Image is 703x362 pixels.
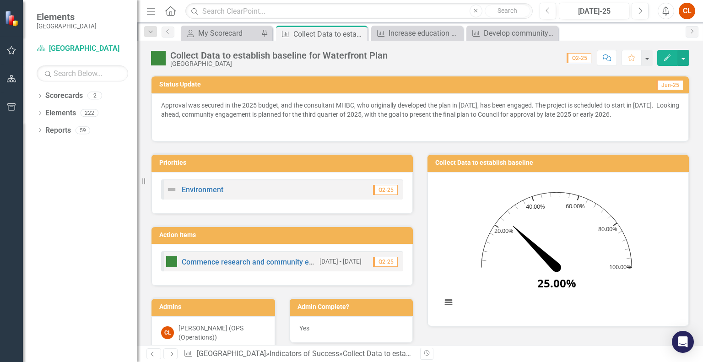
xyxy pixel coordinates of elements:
button: CL [679,3,695,19]
text: 100.00% [609,262,632,270]
div: Collect Data to establish baseline for Waterfront Plan [343,349,514,358]
div: 2 [87,92,102,100]
div: [GEOGRAPHIC_DATA] [170,60,388,67]
a: Reports [45,125,71,136]
div: Collect Data to establish baseline for Waterfront Plan [293,28,365,40]
div: Chart. Highcharts interactive chart. [437,179,679,317]
span: Q2-25 [567,53,591,63]
text: 60.00% [566,202,585,210]
img: On Target [166,256,177,267]
span: Yes [299,324,309,332]
path: 25. Actual. [510,222,560,270]
div: [PERSON_NAME] (OPS (Operations)) [178,324,265,342]
h3: Action Items [159,232,408,238]
text: 20.00% [494,227,514,235]
span: Q2-25 [373,185,398,195]
svg: Interactive chart [437,179,676,317]
a: My Scorecard [183,27,259,39]
span: Elements [37,11,97,22]
text: 25.00% [537,276,576,291]
div: » » [184,349,413,359]
span: Search [498,7,517,14]
h3: Priorities [159,159,408,166]
div: 59 [76,126,90,134]
img: Not Defined [166,184,177,195]
div: Collect Data to establish baseline for Waterfront Plan [170,50,388,60]
a: Increase education methods about invasive species [373,27,460,39]
img: ClearPoint Strategy [5,11,21,27]
a: Commence research and community engagement for Waterfront Plan [182,258,412,266]
div: My Scorecard [198,27,259,39]
div: Open Intercom Messenger [672,331,694,353]
input: Search ClearPoint... [185,3,532,19]
a: [GEOGRAPHIC_DATA] [37,43,128,54]
small: [DATE] - [DATE] [319,257,362,266]
text: 80.00% [598,225,617,233]
text: 40.00% [526,202,545,211]
a: [GEOGRAPHIC_DATA] [197,349,266,358]
small: [GEOGRAPHIC_DATA] [37,22,97,30]
h3: Status Update [159,81,471,88]
div: Develop community engagement plan for Coastal Protection Program [484,27,556,39]
a: Elements [45,108,76,119]
div: CL [161,326,174,339]
a: Indicators of Success [270,349,339,358]
a: Scorecards [45,91,83,101]
img: On Target [151,51,166,65]
div: 222 [81,109,98,117]
button: [DATE]-25 [559,3,629,19]
div: [DATE]-25 [562,6,626,17]
span: Q2-25 [373,257,398,267]
a: Environment [182,185,223,194]
a: Develop community engagement plan for Coastal Protection Program [469,27,556,39]
button: Search [485,5,530,17]
p: Approval was secured in the 2025 budget, and the consultant MHBC, who originally developed the pl... [161,101,679,121]
input: Search Below... [37,65,128,81]
h3: Admins [159,303,270,310]
h3: Collect Data to establish baseline [435,159,684,166]
span: Jun-25 [656,80,683,90]
div: Increase education methods about invasive species [389,27,460,39]
h3: Admin Complete? [297,303,409,310]
button: View chart menu, Chart [442,296,455,308]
